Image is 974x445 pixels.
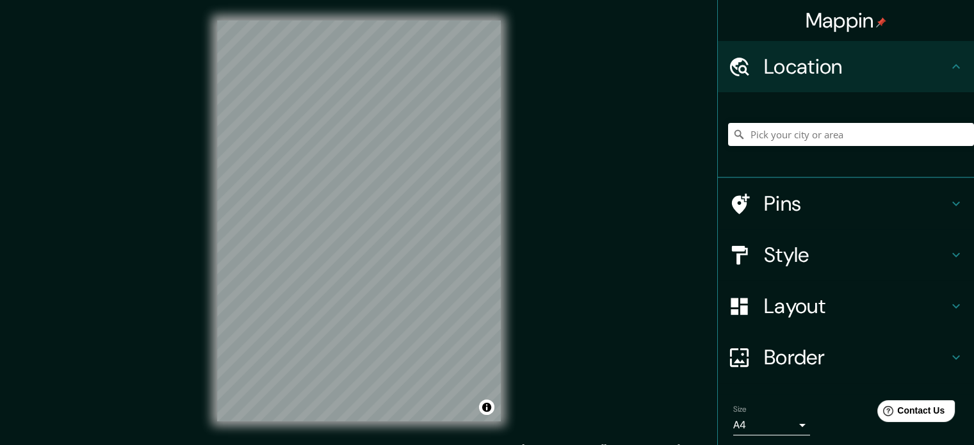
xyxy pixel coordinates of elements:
[764,242,948,268] h4: Style
[764,344,948,370] h4: Border
[764,54,948,79] h4: Location
[718,332,974,383] div: Border
[728,123,974,146] input: Pick your city or area
[733,404,747,415] label: Size
[876,17,886,28] img: pin-icon.png
[718,280,974,332] div: Layout
[764,293,948,319] h4: Layout
[718,229,974,280] div: Style
[718,178,974,229] div: Pins
[217,20,501,421] canvas: Map
[718,41,974,92] div: Location
[733,415,810,435] div: A4
[806,8,887,33] h4: Mappin
[479,400,494,415] button: Toggle attribution
[764,191,948,216] h4: Pins
[860,395,960,431] iframe: Help widget launcher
